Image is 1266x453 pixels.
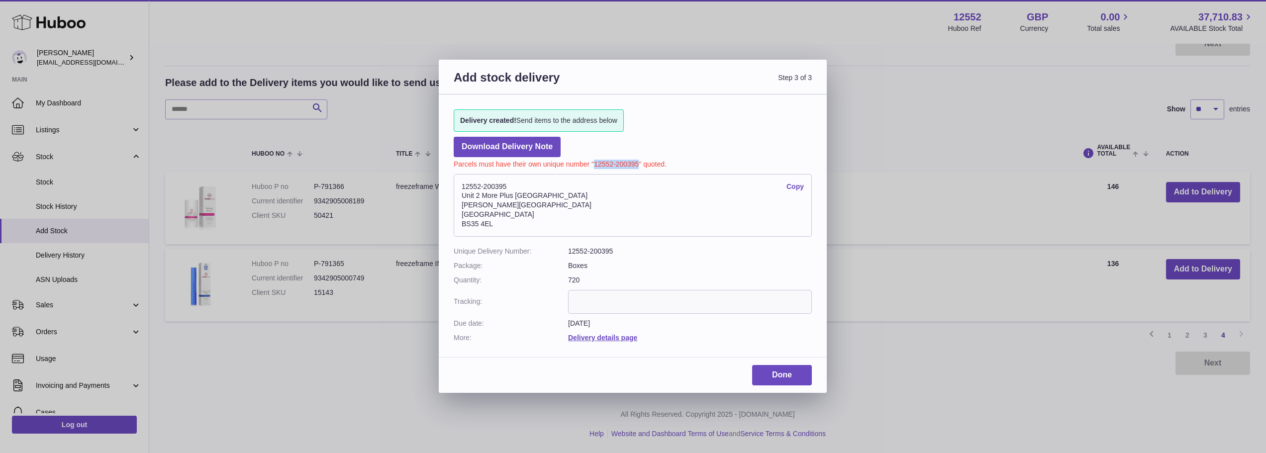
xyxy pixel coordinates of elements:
dd: [DATE] [568,319,812,328]
a: Delivery details page [568,334,637,342]
a: Done [752,365,812,385]
a: Copy [786,182,804,191]
dt: Due date: [454,319,568,328]
a: Download Delivery Note [454,137,561,157]
dt: More: [454,333,568,343]
dt: Package: [454,261,568,271]
p: Parcels must have their own unique number "12552-200395" quoted. [454,157,812,169]
dd: 12552-200395 [568,247,812,256]
strong: Delivery created! [460,116,516,124]
h3: Add stock delivery [454,70,633,97]
dt: Tracking: [454,290,568,314]
dt: Quantity: [454,275,568,285]
span: Step 3 of 3 [633,70,812,97]
span: Send items to the address below [460,116,617,125]
address: 12552-200395 Unit 2 More Plus [GEOGRAPHIC_DATA] [PERSON_NAME][GEOGRAPHIC_DATA] [GEOGRAPHIC_DATA] ... [454,174,812,237]
dd: Boxes [568,261,812,271]
dd: 720 [568,275,812,285]
dt: Unique Delivery Number: [454,247,568,256]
